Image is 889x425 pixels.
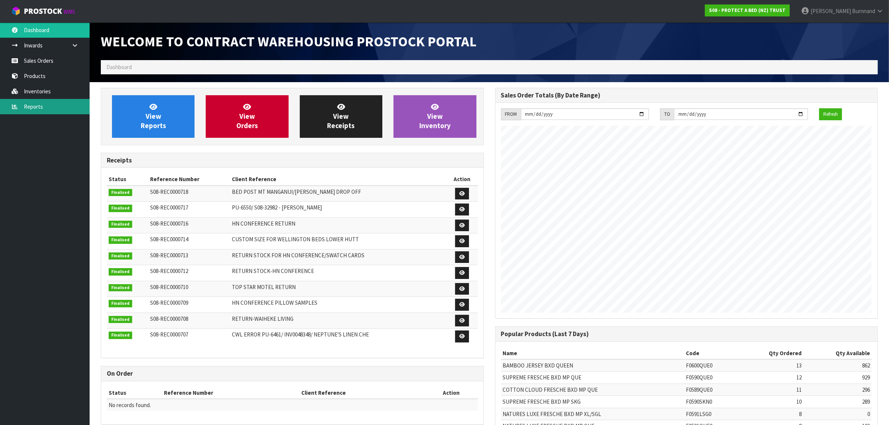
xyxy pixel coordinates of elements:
[684,384,738,395] td: F0589QUE0
[150,299,188,306] span: S08-REC0000709
[501,384,684,395] td: COTTON CLOUD FRESCHE BXD MP QUE
[150,315,188,322] span: S08-REC0000708
[852,7,875,15] span: Burnnand
[109,189,132,196] span: Finalised
[150,331,188,338] span: S08-REC0000707
[148,173,230,185] th: Reference Number
[109,332,132,339] span: Finalised
[684,372,738,384] td: F0590QUE0
[109,221,132,228] span: Finalised
[819,108,842,120] button: Refresh
[150,204,188,211] span: S08-REC0000717
[232,188,361,195] span: BED POST MT MANGANUI/[PERSON_NAME] DROP OFF
[150,220,188,227] span: S08-REC0000716
[811,7,851,15] span: [PERSON_NAME]
[101,32,476,50] span: Welcome to Contract Warehousing ProStock Portal
[232,267,314,274] span: RETURN STOCK-HN CONFERENCE
[803,384,872,395] td: 296
[107,387,162,399] th: Status
[803,408,872,420] td: 0
[109,236,132,244] span: Finalised
[501,408,684,420] td: NATURES LUXE FRESCHE BXD MP XL/SGL
[232,252,364,259] span: RETURN STOCK FOR HN CONFERENCE/SWATCH CARDS
[738,396,803,408] td: 10
[300,95,382,138] a: ViewReceipts
[684,408,738,420] td: F0591LSG0
[232,299,317,306] span: HN CONFERENCE PILLOW SAMPLES
[107,173,148,185] th: Status
[230,173,446,185] th: Client Reference
[109,268,132,276] span: Finalised
[738,359,803,372] td: 13
[803,347,872,359] th: Qty Available
[232,331,369,338] span: CWL ERROR PU-6461/ INV0048348/ NEPTUNE'S LINEN CHE
[501,359,684,372] td: BAMBOO JERSEY BXD QUEEN
[232,283,296,291] span: TOP STAR MOTEL RETURN
[327,102,355,130] span: View Receipts
[232,236,359,243] span: CUSTOM SIZE FOR WELLINGTON BEDS LOWER HUTT
[109,300,132,307] span: Finalised
[232,315,293,322] span: RETURN-WAIHEKE LIVING
[501,331,872,338] h3: Popular Products (Last 7 Days)
[109,252,132,260] span: Finalised
[501,108,521,120] div: FROM
[150,283,188,291] span: S08-REC0000710
[709,7,786,13] strong: S08 - PROTECT A BED (NZ) TRUST
[425,387,478,399] th: Action
[803,372,872,384] td: 929
[107,399,478,411] td: No records found.
[803,359,872,372] td: 862
[501,92,872,99] h3: Sales Order Totals (By Date Range)
[107,157,478,164] h3: Receipts
[394,95,476,138] a: ViewInventory
[232,204,322,211] span: PU-6550/ S08-32982 - [PERSON_NAME]
[684,347,738,359] th: Code
[501,396,684,408] td: SUPREME FRESCHE BXD MP SKG
[106,63,132,71] span: Dashboard
[684,396,738,408] td: F0590SKN0
[109,205,132,212] span: Finalised
[803,396,872,408] td: 289
[109,316,132,323] span: Finalised
[299,387,425,399] th: Client Reference
[112,95,195,138] a: ViewReports
[141,102,166,130] span: View Reports
[738,372,803,384] td: 12
[738,384,803,395] td: 11
[150,236,188,243] span: S08-REC0000714
[660,108,674,120] div: TO
[738,408,803,420] td: 8
[11,6,21,16] img: cube-alt.png
[236,102,258,130] span: View Orders
[501,372,684,384] td: SUPREME FRESCHE BXD MP QUE
[150,188,188,195] span: S08-REC0000718
[63,8,75,15] small: WMS
[109,284,132,292] span: Finalised
[162,387,299,399] th: Reference Number
[738,347,803,359] th: Qty Ordered
[446,173,478,185] th: Action
[107,370,478,377] h3: On Order
[150,252,188,259] span: S08-REC0000713
[24,6,62,16] span: ProStock
[150,267,188,274] span: S08-REC0000712
[206,95,288,138] a: ViewOrders
[501,347,684,359] th: Name
[232,220,295,227] span: HN CONFERENCE RETURN
[684,359,738,372] td: F0600QUE0
[419,102,451,130] span: View Inventory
